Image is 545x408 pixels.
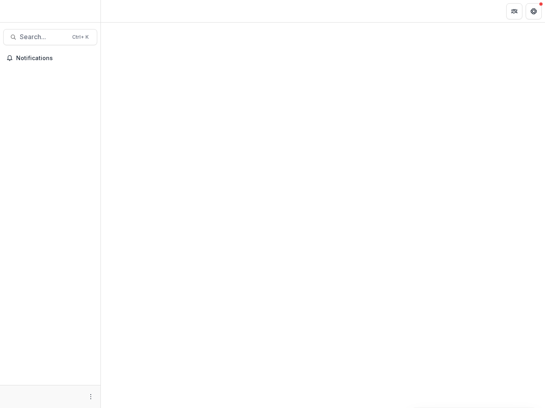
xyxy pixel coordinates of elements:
button: Get Help [526,3,542,19]
span: Search... [20,33,67,41]
button: Partners [506,3,522,19]
nav: breadcrumb [104,5,138,17]
button: Notifications [3,52,97,65]
span: Notifications [16,55,94,62]
button: More [86,392,96,402]
button: Search... [3,29,97,45]
div: Ctrl + K [71,33,90,42]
